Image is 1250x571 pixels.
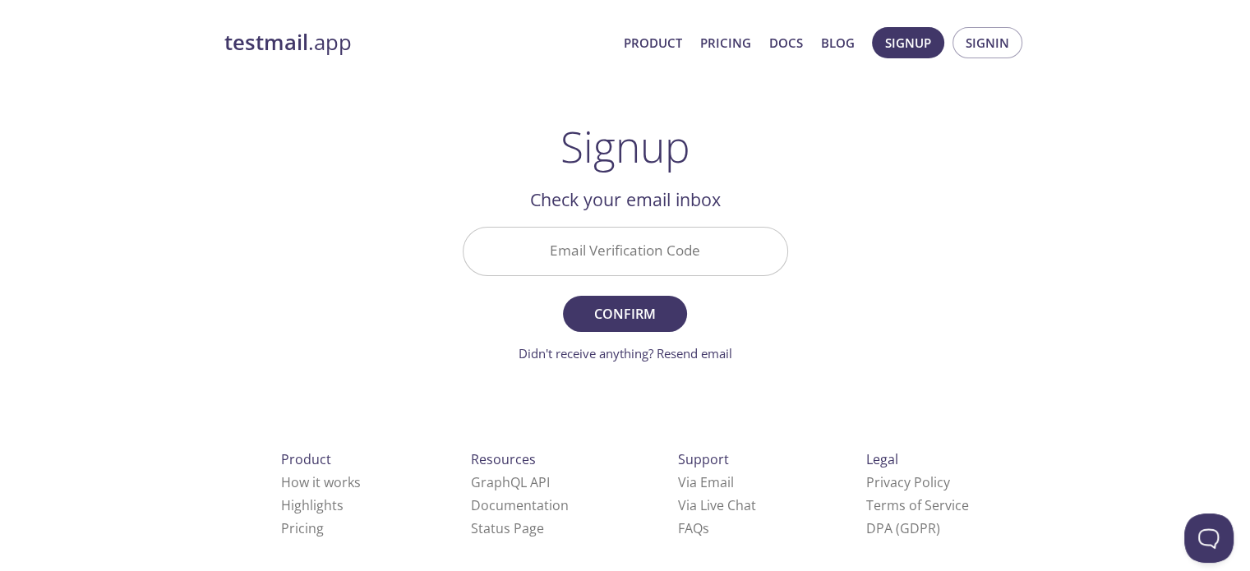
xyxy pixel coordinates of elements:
span: Confirm [581,302,668,325]
a: How it works [281,473,361,491]
a: Status Page [471,519,544,537]
a: Terms of Service [866,496,969,514]
button: Confirm [563,296,686,332]
span: Legal [866,450,898,468]
button: Signup [872,27,944,58]
button: Signin [952,27,1022,58]
a: Highlights [281,496,344,514]
a: testmail.app [224,29,611,57]
span: Resources [471,450,536,468]
a: Privacy Policy [866,473,950,491]
a: FAQ [678,519,709,537]
span: s [703,519,709,537]
a: Via Live Chat [678,496,756,514]
a: Blog [821,32,855,53]
iframe: Help Scout Beacon - Open [1184,513,1234,563]
span: Product [281,450,331,468]
a: Pricing [281,519,324,537]
span: Signin [966,32,1009,53]
a: Via Email [678,473,734,491]
a: Product [624,32,682,53]
h2: Check your email inbox [463,186,788,214]
span: Support [678,450,729,468]
h1: Signup [560,122,690,171]
a: Pricing [700,32,751,53]
a: Didn't receive anything? Resend email [519,345,732,361]
a: Documentation [471,496,569,514]
a: Docs [769,32,803,53]
a: DPA (GDPR) [866,519,940,537]
strong: testmail [224,28,308,57]
span: Signup [885,32,931,53]
a: GraphQL API [471,473,550,491]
